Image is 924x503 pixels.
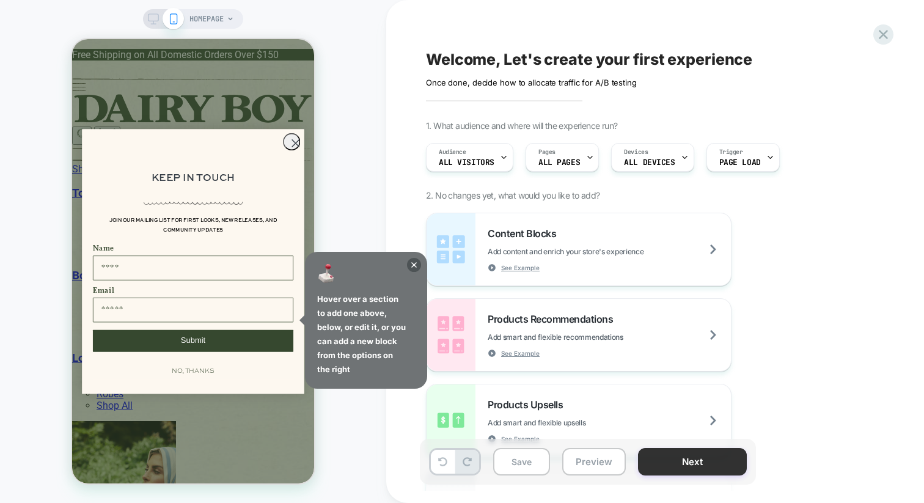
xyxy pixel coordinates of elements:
[719,148,743,156] span: Trigger
[624,158,675,167] span: ALL DEVICES
[719,158,761,167] span: Page Load
[21,204,221,216] label: Name
[79,131,163,145] span: KEEP IN TOUCH
[538,148,555,156] span: Pages
[638,448,747,475] button: Next
[562,448,626,475] button: Preview
[488,398,569,411] span: Products Upsells
[21,290,221,312] button: Submit
[426,120,617,131] span: 1. What audience and where will the experience run?
[211,94,228,111] button: Close dialog
[501,435,540,443] span: See Example
[488,313,619,325] span: Products Recommendations
[189,9,224,29] span: HOMEPAGE
[71,163,170,166] img: Dairy Boy divider line
[37,177,205,194] span: JOIN OUR MAILING LIST FOR FIRST LOOKS, NEW RELEASES, AND COMMUNITY UPDATES
[488,247,705,256] span: Add content and enrich your store's experience
[21,246,221,258] label: Email
[501,349,540,358] span: See Example
[488,227,562,240] span: Content Blocks
[488,418,647,427] span: Add smart and flexible upsells
[439,158,494,167] span: All Visitors
[488,332,684,342] span: Add smart and flexible recommendations
[501,263,540,272] span: See Example
[439,148,466,156] span: Audience
[624,148,648,156] span: Devices
[538,158,580,167] span: ALL PAGES
[21,322,221,339] button: NO, THANKS
[493,448,550,475] button: Save
[426,190,599,200] span: 2. No changes yet, what would you like to add?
